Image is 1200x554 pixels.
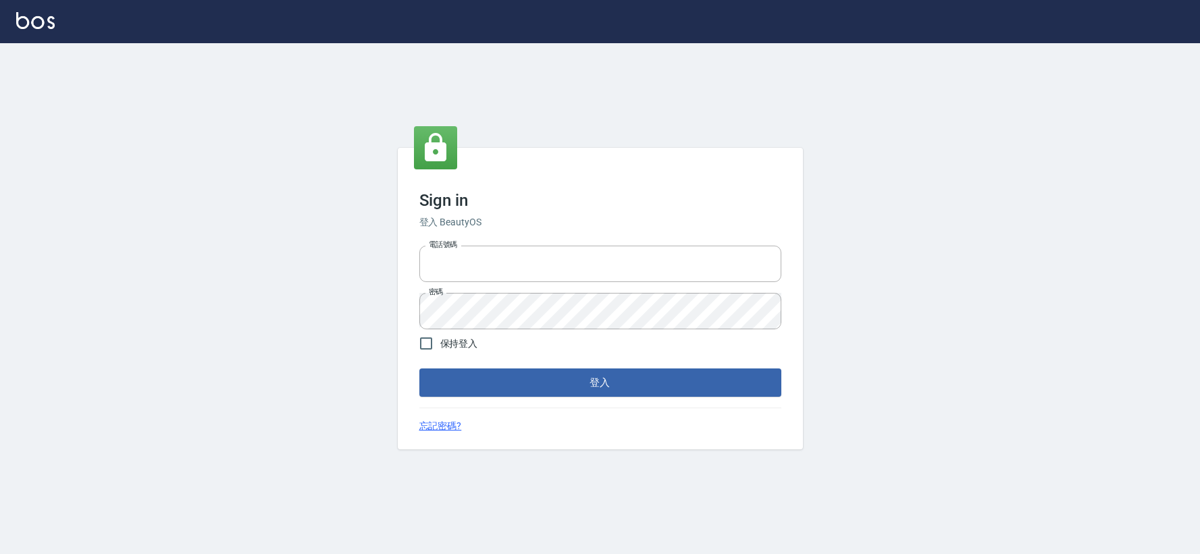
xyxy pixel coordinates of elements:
span: 保持登入 [440,337,478,351]
button: 登入 [419,368,781,397]
label: 電話號碼 [429,240,457,250]
a: 忘記密碼? [419,419,462,433]
h3: Sign in [419,191,781,210]
img: Logo [16,12,55,29]
label: 密碼 [429,287,443,297]
h6: 登入 BeautyOS [419,215,781,229]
